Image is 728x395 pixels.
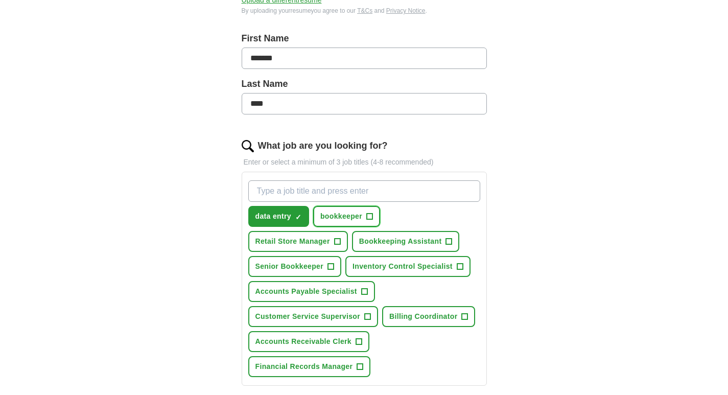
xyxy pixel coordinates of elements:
a: Privacy Notice [386,7,426,14]
span: Accounts Payable Specialist [255,286,357,297]
button: Accounts Receivable Clerk [248,331,370,352]
span: Customer Service Supervisor [255,311,361,322]
span: Inventory Control Specialist [353,261,453,272]
label: Last Name [242,77,487,91]
input: Type a job title and press enter [248,180,480,202]
span: Bookkeeping Assistant [359,236,442,247]
div: By uploading your resume you agree to our and . [242,6,487,15]
a: T&Cs [357,7,372,14]
label: What job are you looking for? [258,139,388,153]
img: search.png [242,140,254,152]
label: First Name [242,32,487,45]
span: Senior Bookkeeper [255,261,324,272]
button: Customer Service Supervisor [248,306,379,327]
span: data entry [255,211,291,222]
button: Retail Store Manager [248,231,348,252]
button: Inventory Control Specialist [345,256,471,277]
button: Financial Records Manager [248,356,371,377]
span: ✓ [295,213,301,221]
span: bookkeeper [320,211,362,222]
span: Financial Records Manager [255,361,353,372]
p: Enter or select a minimum of 3 job titles (4-8 recommended) [242,157,487,168]
span: Billing Coordinator [389,311,457,322]
button: Senior Bookkeeper [248,256,342,277]
button: Accounts Payable Specialist [248,281,375,302]
button: bookkeeper [313,206,380,227]
button: Billing Coordinator [382,306,475,327]
button: Bookkeeping Assistant [352,231,460,252]
span: Retail Store Manager [255,236,330,247]
span: Accounts Receivable Clerk [255,336,352,347]
button: data entry✓ [248,206,309,227]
